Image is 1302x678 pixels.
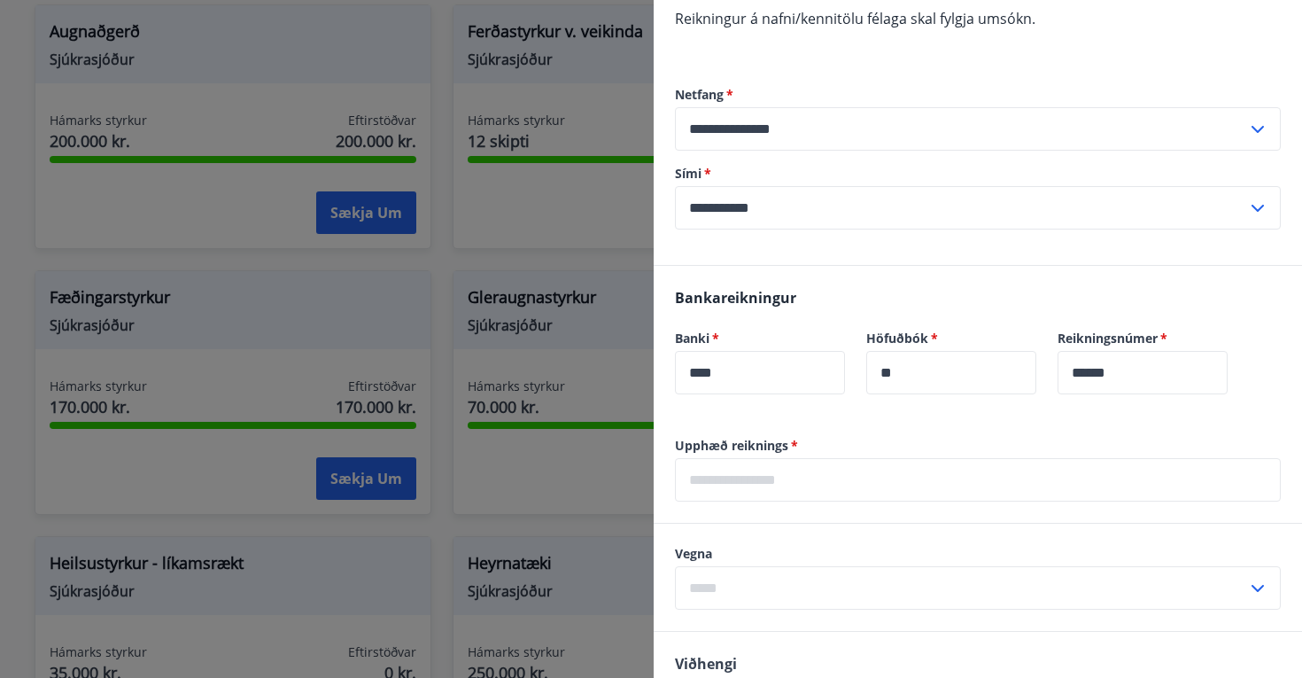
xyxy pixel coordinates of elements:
label: Sími [675,165,1281,183]
label: Reikningsnúmer [1058,330,1228,347]
label: Höfuðbók [866,330,1036,347]
span: Bankareikningur [675,288,796,308]
label: Upphæð reiknings [675,437,1281,455]
div: Upphæð reiknings [675,458,1281,502]
label: Banki [675,330,845,347]
label: Vegna [675,545,1281,563]
span: Reikningur á nafni/kennitölu félaga skal fylgja umsókn. [675,9,1035,28]
span: Viðhengi [675,654,737,674]
label: Netfang [675,86,1281,104]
